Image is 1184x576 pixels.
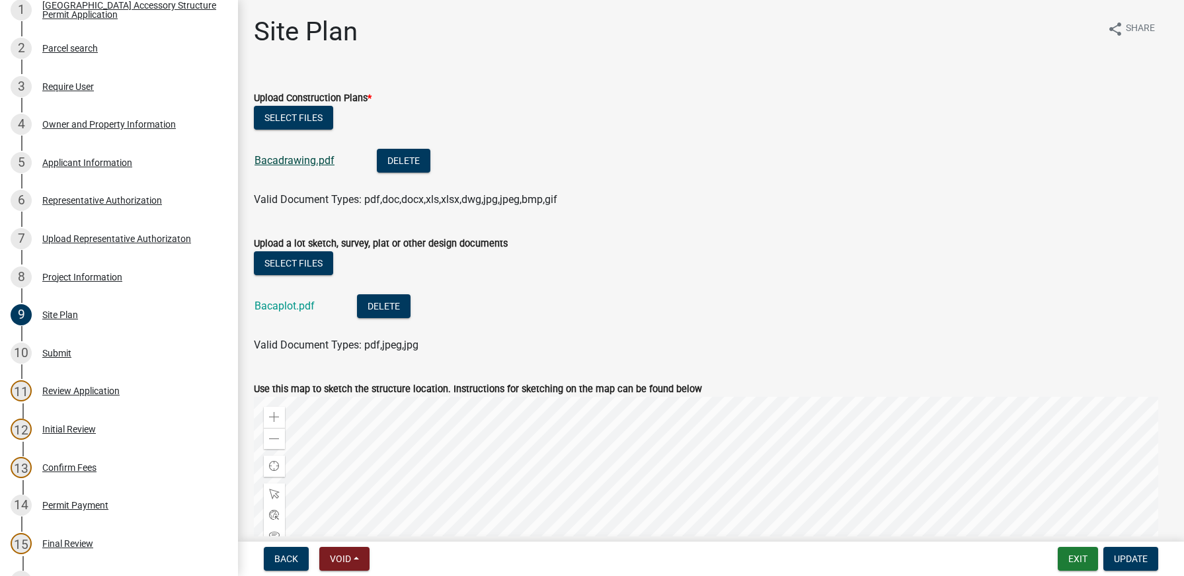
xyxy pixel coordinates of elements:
[11,343,32,364] div: 10
[42,501,108,510] div: Permit Payment
[264,428,285,449] div: Zoom out
[42,234,191,243] div: Upload Representative Authorizaton
[1107,21,1123,37] i: share
[11,152,32,173] div: 5
[42,196,162,205] div: Representative Authorization
[42,44,98,53] div: Parcel search
[11,533,32,554] div: 15
[254,251,333,275] button: Select files
[11,76,32,97] div: 3
[1058,547,1098,571] button: Exit
[42,158,132,167] div: Applicant Information
[11,267,32,288] div: 8
[42,425,96,434] div: Initial Review
[330,554,351,564] span: Void
[11,228,32,249] div: 7
[11,38,32,59] div: 2
[42,386,120,395] div: Review Application
[357,294,411,318] button: Delete
[42,120,176,129] div: Owner and Property Information
[255,154,335,167] a: Bacadrawing.pdf
[264,407,285,428] div: Zoom in
[11,495,32,516] div: 14
[42,272,122,282] div: Project Information
[42,310,78,319] div: Site Plan
[254,385,702,394] label: Use this map to sketch the structure location. Instructions for sketching on the map can be found...
[377,149,430,173] button: Delete
[11,380,32,401] div: 11
[254,106,333,130] button: Select files
[254,94,372,103] label: Upload Construction Plans
[319,547,370,571] button: Void
[377,155,430,168] wm-modal-confirm: Delete Document
[254,339,418,351] span: Valid Document Types: pdf,jpeg,jpg
[42,463,97,472] div: Confirm Fees
[254,16,358,48] h1: Site Plan
[1103,547,1158,571] button: Update
[11,457,32,478] div: 13
[264,456,285,477] div: Find my location
[1114,554,1148,564] span: Update
[264,547,309,571] button: Back
[42,1,217,19] div: [GEOGRAPHIC_DATA] Accessory Structure Permit Application
[254,193,557,206] span: Valid Document Types: pdf,doc,docx,xls,xlsx,dwg,jpg,jpeg,bmp,gif
[11,304,32,325] div: 9
[254,239,508,249] label: Upload a lot sketch, survey, plat or other design documents
[274,554,298,564] span: Back
[42,539,93,548] div: Final Review
[11,419,32,440] div: 12
[11,190,32,211] div: 6
[255,300,315,312] a: Bacaplot.pdf
[357,301,411,313] wm-modal-confirm: Delete Document
[42,349,71,358] div: Submit
[42,82,94,91] div: Require User
[1126,21,1155,37] span: Share
[1097,16,1165,42] button: shareShare
[11,114,32,135] div: 4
